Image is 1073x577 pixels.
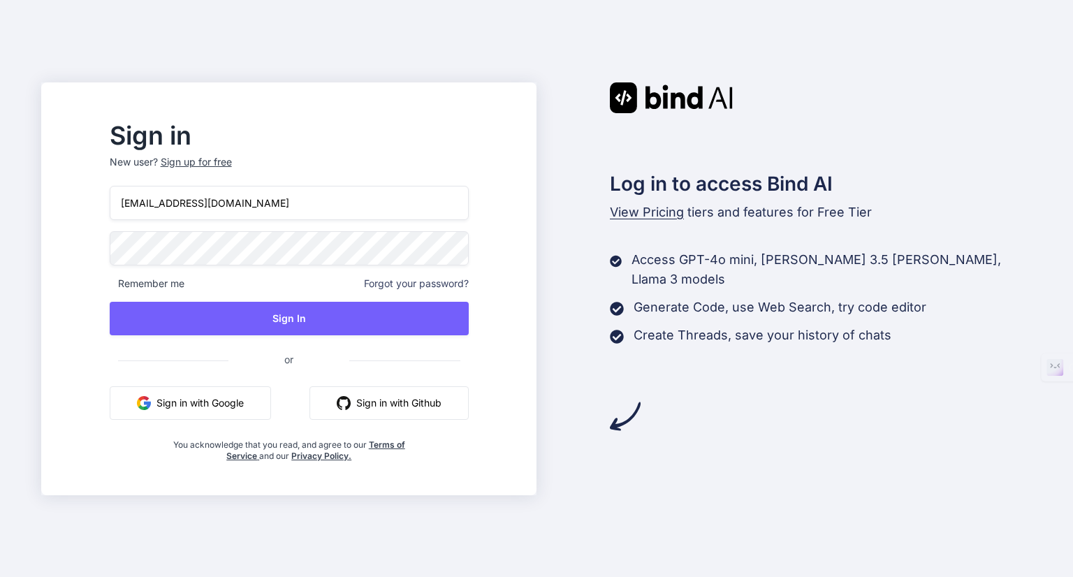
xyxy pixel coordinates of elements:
[110,277,184,291] span: Remember me
[226,439,405,461] a: Terms of Service
[632,250,1031,289] p: Access GPT-4o mini, [PERSON_NAME] 3.5 [PERSON_NAME], Llama 3 models
[634,298,926,317] p: Generate Code, use Web Search, try code editor
[161,155,232,169] div: Sign up for free
[228,342,349,377] span: or
[309,386,469,420] button: Sign in with Github
[610,82,733,113] img: Bind AI logo
[110,124,469,147] h2: Sign in
[291,451,351,461] a: Privacy Policy.
[110,386,271,420] button: Sign in with Google
[364,277,469,291] span: Forgot your password?
[610,203,1032,222] p: tiers and features for Free Tier
[610,401,641,432] img: arrow
[610,205,684,219] span: View Pricing
[110,186,469,220] input: Login or Email
[169,431,409,462] div: You acknowledge that you read, and agree to our and our
[337,396,351,410] img: github
[634,326,891,345] p: Create Threads, save your history of chats
[610,169,1032,198] h2: Log in to access Bind AI
[137,396,151,410] img: google
[110,155,469,186] p: New user?
[110,302,469,335] button: Sign In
